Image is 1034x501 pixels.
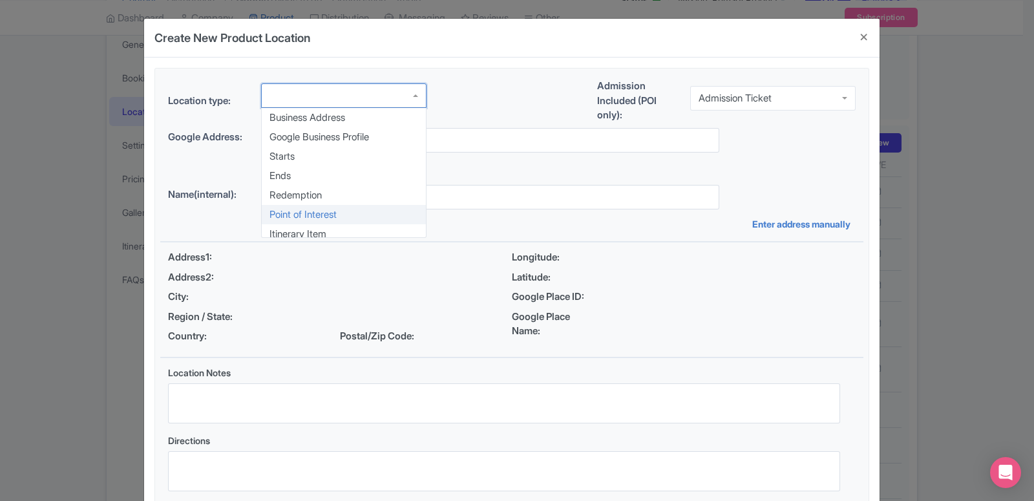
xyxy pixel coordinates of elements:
[168,290,256,304] span: City:
[168,94,251,109] label: Location type:
[512,270,600,285] span: Latitude:
[261,128,719,153] input: Search address
[262,147,426,166] div: Starts
[512,290,600,304] span: Google Place ID:
[699,92,772,104] div: Admission Ticket
[168,130,251,145] label: Google Address:
[849,19,880,56] button: Close
[168,329,256,344] span: Country:
[262,186,426,205] div: Redemption
[262,108,426,127] div: Business Address
[262,224,426,244] div: Itinerary Item
[262,205,426,224] div: Point of Interest
[597,79,680,123] label: Admission Included (POI only):
[168,270,256,285] span: Address2:
[512,310,600,339] span: Google Place Name:
[340,329,428,344] span: Postal/Zip Code:
[262,166,426,186] div: Ends
[990,457,1021,488] div: Open Intercom Messenger
[168,310,256,325] span: Region / State:
[512,250,600,265] span: Longitude:
[752,217,856,231] a: Enter address manually
[168,187,251,202] label: Name(internal):
[168,367,231,378] span: Location Notes
[262,127,426,147] div: Google Business Profile
[154,29,310,47] h4: Create New Product Location
[168,435,210,446] span: Directions
[168,250,256,265] span: Address1:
